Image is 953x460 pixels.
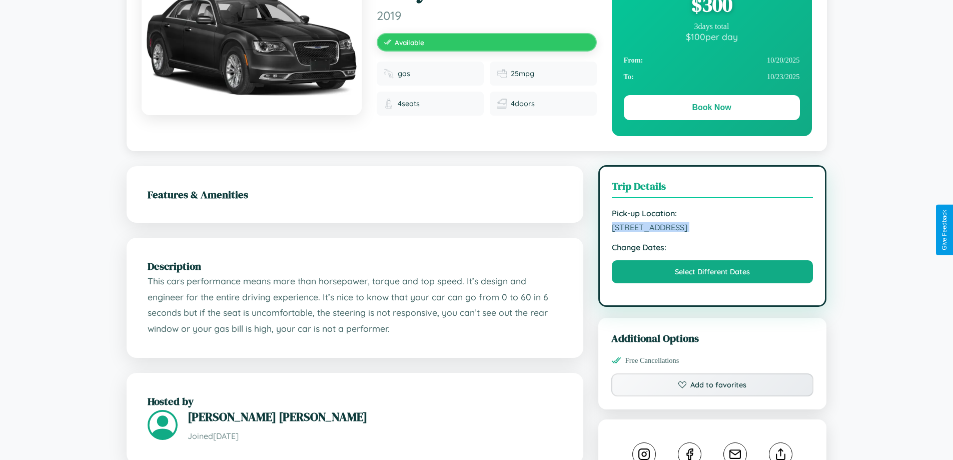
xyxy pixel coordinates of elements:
[611,373,814,396] button: Add to favorites
[398,69,410,78] span: gas
[398,99,420,108] span: 4 seats
[148,259,562,273] h2: Description
[624,22,800,31] div: 3 days total
[384,99,394,109] img: Seats
[624,52,800,69] div: 10 / 20 / 2025
[624,69,800,85] div: 10 / 23 / 2025
[188,408,562,425] h3: [PERSON_NAME] [PERSON_NAME]
[941,210,948,250] div: Give Feedback
[612,260,813,283] button: Select Different Dates
[188,429,562,443] p: Joined [DATE]
[624,31,800,42] div: $ 100 per day
[625,356,679,365] span: Free Cancellations
[624,56,643,65] strong: From:
[511,69,534,78] span: 25 mpg
[497,99,507,109] img: Doors
[377,8,597,23] span: 2019
[624,73,634,81] strong: To:
[148,187,562,202] h2: Features & Amenities
[612,222,813,232] span: [STREET_ADDRESS]
[612,179,813,198] h3: Trip Details
[612,242,813,252] strong: Change Dates:
[624,95,800,120] button: Book Now
[395,38,424,47] span: Available
[148,273,562,337] p: This cars performance means more than horsepower, torque and top speed. It’s design and engineer ...
[611,331,814,345] h3: Additional Options
[612,208,813,218] strong: Pick-up Location:
[497,69,507,79] img: Fuel efficiency
[384,69,394,79] img: Fuel type
[511,99,535,108] span: 4 doors
[148,394,562,408] h2: Hosted by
